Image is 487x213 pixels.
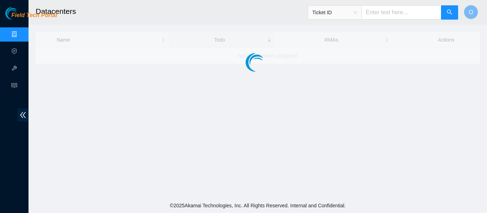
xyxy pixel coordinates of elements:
button: O [464,5,478,19]
img: Akamai Technologies [5,7,36,20]
button: search [441,5,458,20]
input: Enter text here... [362,5,441,20]
span: double-left [17,108,29,122]
span: O [469,8,473,17]
span: Ticket ID [312,7,357,18]
span: read [11,79,17,94]
span: Field Tech Portal [11,12,57,19]
a: Akamai TechnologiesField Tech Portal [5,13,57,22]
span: search [447,9,452,16]
footer: © 2025 Akamai Technologies, Inc. All Rights Reserved. Internal and Confidential. [29,198,487,213]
